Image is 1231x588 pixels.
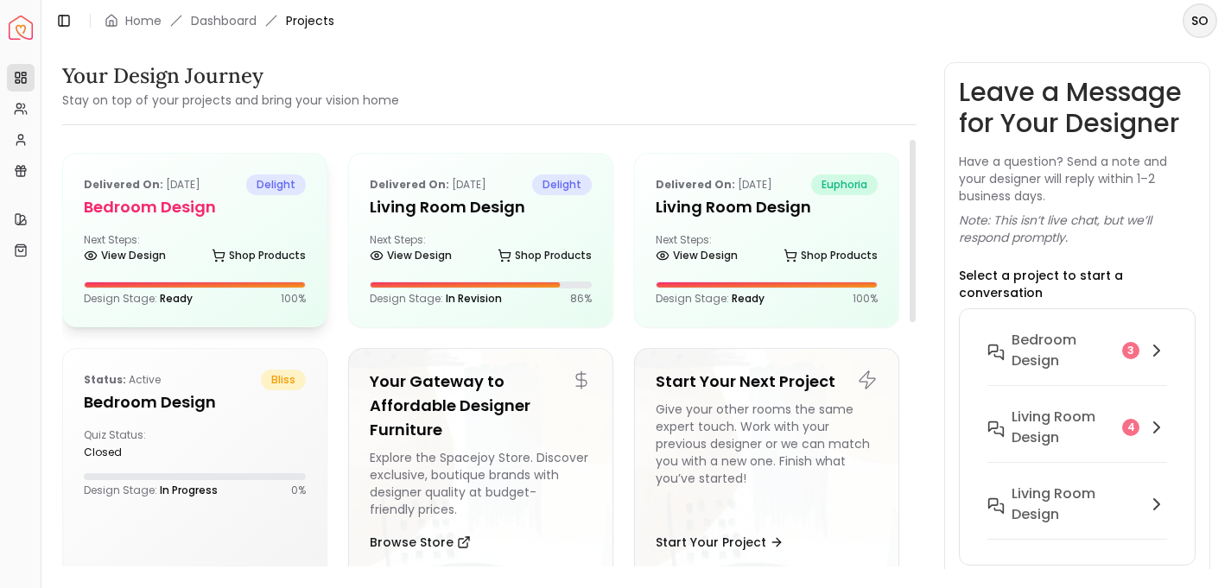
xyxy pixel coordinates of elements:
[9,16,33,40] a: Spacejoy
[62,92,399,109] small: Stay on top of your projects and bring your vision home
[84,428,187,459] div: Quiz Status:
[84,370,161,390] p: active
[1184,5,1215,36] span: SO
[261,370,306,390] span: bliss
[656,233,878,268] div: Next Steps:
[532,174,592,195] span: delight
[84,174,200,195] p: [DATE]
[732,291,765,306] span: Ready
[84,390,306,414] h5: Bedroom Design
[9,16,33,40] img: Spacejoy Logo
[1183,3,1217,38] button: SO
[160,291,193,306] span: Ready
[656,243,738,268] a: View Design
[498,243,592,268] a: Shop Products
[1012,407,1115,448] h6: Living Room design
[656,177,735,192] b: Delivered on:
[191,12,257,29] a: Dashboard
[286,12,334,29] span: Projects
[656,401,878,518] div: Give your other rooms the same expert touch. Work with your previous designer or we can match you...
[370,195,592,219] h5: Living Room design
[959,153,1196,205] p: Have a question? Send a note and your designer will reply within 1–2 business days.
[570,292,592,306] p: 86 %
[62,62,399,90] h3: Your Design Journey
[446,291,502,306] span: In Revision
[811,174,878,195] span: euphoria
[370,370,592,442] h5: Your Gateway to Affordable Designer Furniture
[84,292,193,306] p: Design Stage:
[656,525,784,560] button: Start Your Project
[84,243,166,268] a: View Design
[125,12,162,29] a: Home
[160,483,218,497] span: In Progress
[84,177,163,192] b: Delivered on:
[656,195,878,219] h5: Living Room Design
[281,292,306,306] p: 100 %
[291,484,306,497] p: 0 %
[1122,419,1139,436] div: 4
[370,449,592,518] div: Explore the Spacejoy Store. Discover exclusive, boutique brands with designer quality at budget-f...
[634,348,899,581] a: Start Your Next ProjectGive your other rooms the same expert touch. Work with your previous desig...
[212,243,306,268] a: Shop Products
[974,323,1181,400] button: Bedroom design3
[959,267,1196,301] p: Select a project to start a conversation
[246,174,306,195] span: delight
[1122,342,1139,359] div: 3
[656,370,878,394] h5: Start Your Next Project
[1012,484,1139,525] h6: Living Room Design
[370,525,471,560] button: Browse Store
[784,243,878,268] a: Shop Products
[84,446,187,459] div: closed
[656,174,772,195] p: [DATE]
[84,195,306,219] h5: Bedroom design
[84,233,306,268] div: Next Steps:
[105,12,334,29] nav: breadcrumb
[1012,330,1115,371] h6: Bedroom design
[853,292,878,306] p: 100 %
[656,292,765,306] p: Design Stage:
[84,372,126,387] b: Status:
[959,77,1196,139] h3: Leave a Message for Your Designer
[974,477,1181,553] button: Living Room Design
[370,174,486,195] p: [DATE]
[959,212,1196,246] p: Note: This isn’t live chat, but we’ll respond promptly.
[370,233,592,268] div: Next Steps:
[974,400,1181,477] button: Living Room design4
[370,292,502,306] p: Design Stage:
[348,348,613,581] a: Your Gateway to Affordable Designer FurnitureExplore the Spacejoy Store. Discover exclusive, bout...
[370,177,449,192] b: Delivered on:
[370,243,452,268] a: View Design
[84,484,218,497] p: Design Stage:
